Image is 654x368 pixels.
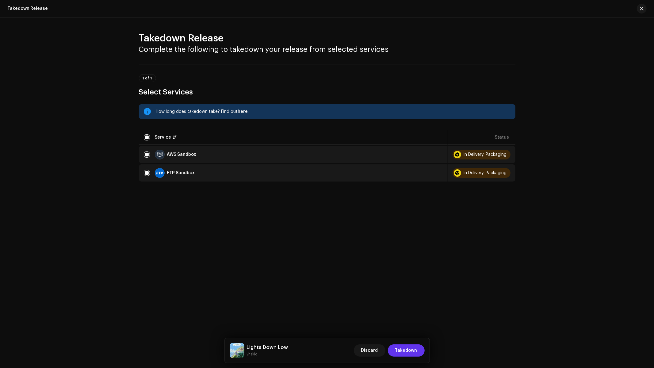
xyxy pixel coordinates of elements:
[156,108,511,115] div: How long does takedown take? Find out .
[167,171,195,175] div: FTP Sandbox
[7,6,48,11] div: Takedown Release
[464,152,507,157] div: In Delivery: Packaging
[395,344,417,357] span: Takedown
[464,171,507,175] div: In Delivery: Packaging
[143,76,152,80] span: 1 of 1
[388,344,425,357] button: Takedown
[247,351,288,357] small: Lights Down Low
[247,344,288,351] h5: Lights Down Low
[139,44,515,54] h3: Complete the following to takedown your release from selected services
[230,343,244,358] img: 3da4c1e1-287f-435c-a8e7-05bc7a13b7d9
[354,344,385,357] button: Discard
[167,152,197,157] div: AWS Sandbox
[139,32,515,44] h2: Takedown Release
[238,109,248,114] span: here
[139,87,515,97] h3: Select Services
[361,344,378,357] span: Discard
